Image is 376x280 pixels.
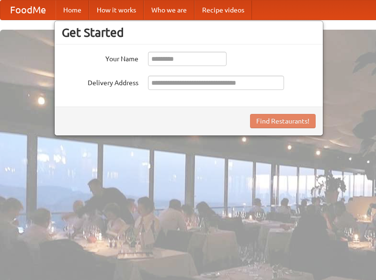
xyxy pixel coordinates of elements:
[56,0,89,20] a: Home
[89,0,144,20] a: How it works
[194,0,252,20] a: Recipe videos
[144,0,194,20] a: Who we are
[62,25,316,40] h3: Get Started
[250,114,316,128] button: Find Restaurants!
[0,0,56,20] a: FoodMe
[62,76,138,88] label: Delivery Address
[62,52,138,64] label: Your Name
